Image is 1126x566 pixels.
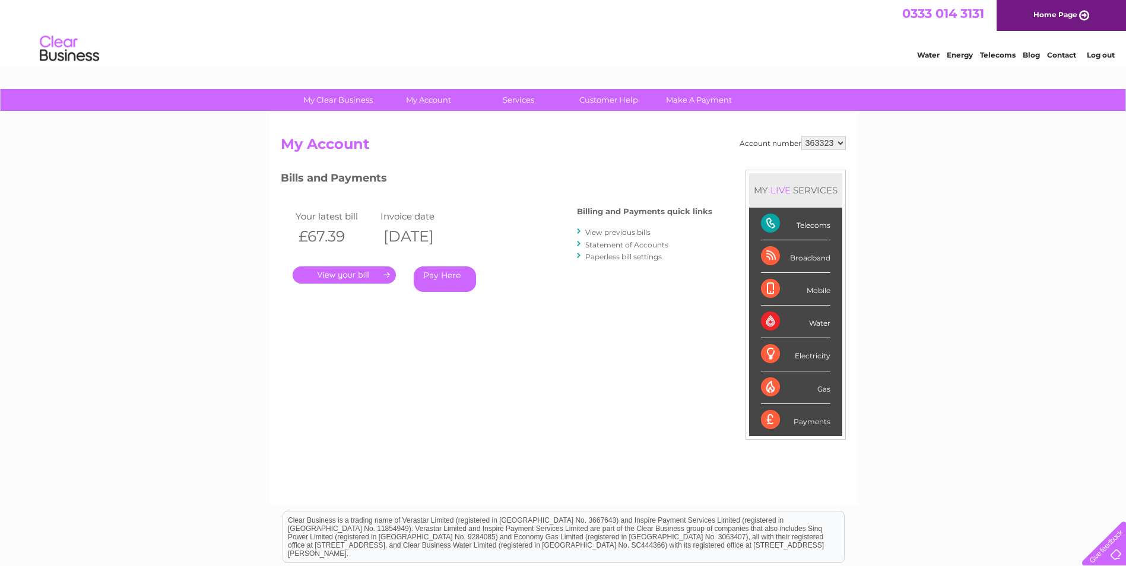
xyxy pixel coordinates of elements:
[414,266,476,292] a: Pay Here
[761,404,830,436] div: Payments
[281,170,712,190] h3: Bills and Payments
[289,89,387,111] a: My Clear Business
[379,89,477,111] a: My Account
[585,228,651,237] a: View previous bills
[947,50,973,59] a: Energy
[761,306,830,338] div: Water
[740,136,846,150] div: Account number
[761,240,830,273] div: Broadband
[378,224,463,249] th: [DATE]
[281,136,846,158] h2: My Account
[378,208,463,224] td: Invoice date
[761,273,830,306] div: Mobile
[1087,50,1115,59] a: Log out
[577,207,712,216] h4: Billing and Payments quick links
[293,224,378,249] th: £67.39
[283,7,844,58] div: Clear Business is a trading name of Verastar Limited (registered in [GEOGRAPHIC_DATA] No. 3667643...
[585,240,668,249] a: Statement of Accounts
[39,31,100,67] img: logo.png
[1023,50,1040,59] a: Blog
[293,208,378,224] td: Your latest bill
[650,89,748,111] a: Make A Payment
[761,371,830,404] div: Gas
[293,266,396,284] a: .
[768,185,793,196] div: LIVE
[761,338,830,371] div: Electricity
[470,89,567,111] a: Services
[749,173,842,207] div: MY SERVICES
[980,50,1016,59] a: Telecoms
[902,6,984,21] a: 0333 014 3131
[1047,50,1076,59] a: Contact
[560,89,658,111] a: Customer Help
[761,208,830,240] div: Telecoms
[917,50,940,59] a: Water
[585,252,662,261] a: Paperless bill settings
